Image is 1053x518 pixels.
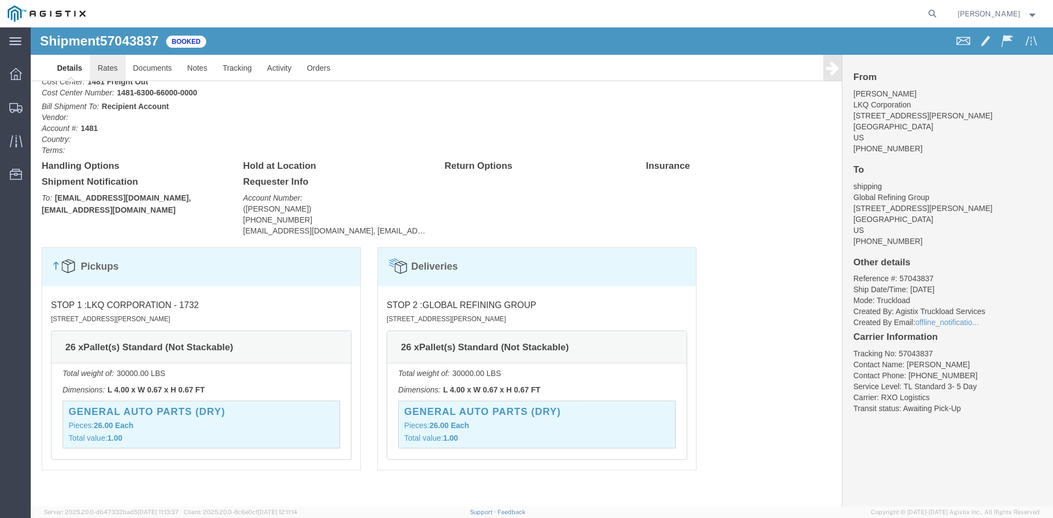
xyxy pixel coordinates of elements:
span: Matt Sweet [958,8,1020,20]
span: Server: 2025.20.0-db47332bad5 [44,509,179,515]
a: Feedback [497,509,525,515]
a: Support [470,509,497,515]
span: Client: 2025.20.0-8c6e0cf [184,509,297,515]
button: [PERSON_NAME] [957,7,1038,20]
span: [DATE] 12:11:14 [258,509,297,515]
span: [DATE] 11:13:37 [138,509,179,515]
img: logo [8,5,86,22]
span: Copyright © [DATE]-[DATE] Agistix Inc., All Rights Reserved [871,508,1040,517]
iframe: FS Legacy Container [31,27,1053,506]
